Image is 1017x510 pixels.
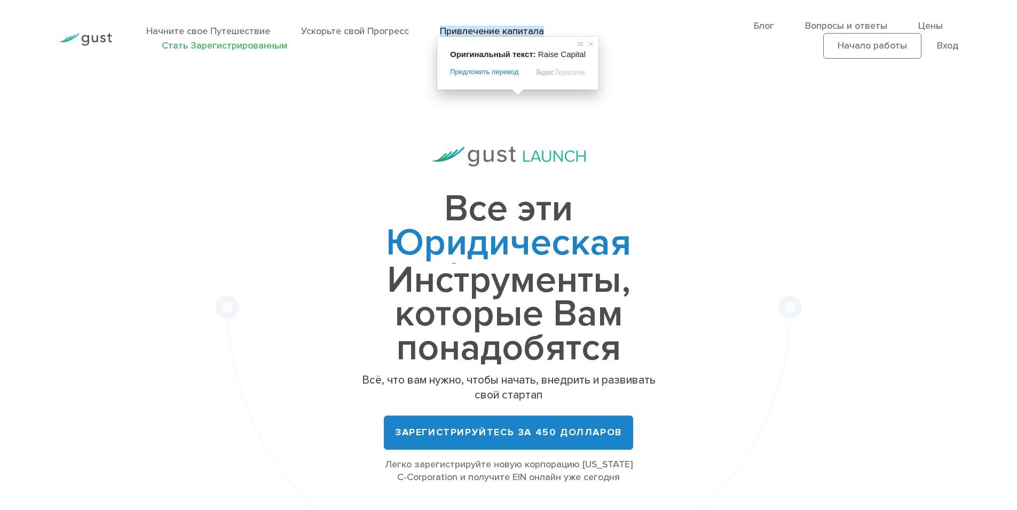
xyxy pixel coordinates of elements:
ya-tr-span: Всё, что вам нужно, чтобы начать, внедрить и развивать свой стартап [362,373,656,402]
img: Логотип Gust [59,33,112,46]
ya-tr-span: C-Corporation и получите EIN онлайн уже сегодня [397,472,620,483]
a: Блог [754,20,774,31]
a: Зарегистрируйтесь за 450 долларов [384,416,633,450]
a: Начните свое Путешествие [146,26,270,37]
ya-tr-span: Юридическая информация [386,220,631,299]
a: Привлечение капитала [440,26,544,37]
img: Логотип запуска Gust [432,147,586,166]
span: Raise Capital [538,50,586,59]
ya-tr-span: Начало работы [838,40,907,51]
a: Вход [937,40,958,51]
a: Ускорьте свой Прогресс [301,26,409,37]
span: Предложить перевод [450,67,518,77]
ya-tr-span: Все эти [444,186,573,231]
ya-tr-span: Таблица капитализации [376,258,641,337]
a: Начало работы [823,33,921,59]
span: Оригинальный текст: [450,50,536,59]
ya-tr-span: Инструменты, которые Вам понадобятся [387,258,630,370]
ya-tr-span: Легко зарегистрируйте новую корпорацию [US_STATE] [385,459,633,470]
a: Цены [918,20,943,31]
ya-tr-span: Зарегистрируйтесь за 450 долларов [395,427,622,438]
a: Стать Зарегистрированным [162,40,287,51]
a: Вопросы и ответы [805,20,887,31]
